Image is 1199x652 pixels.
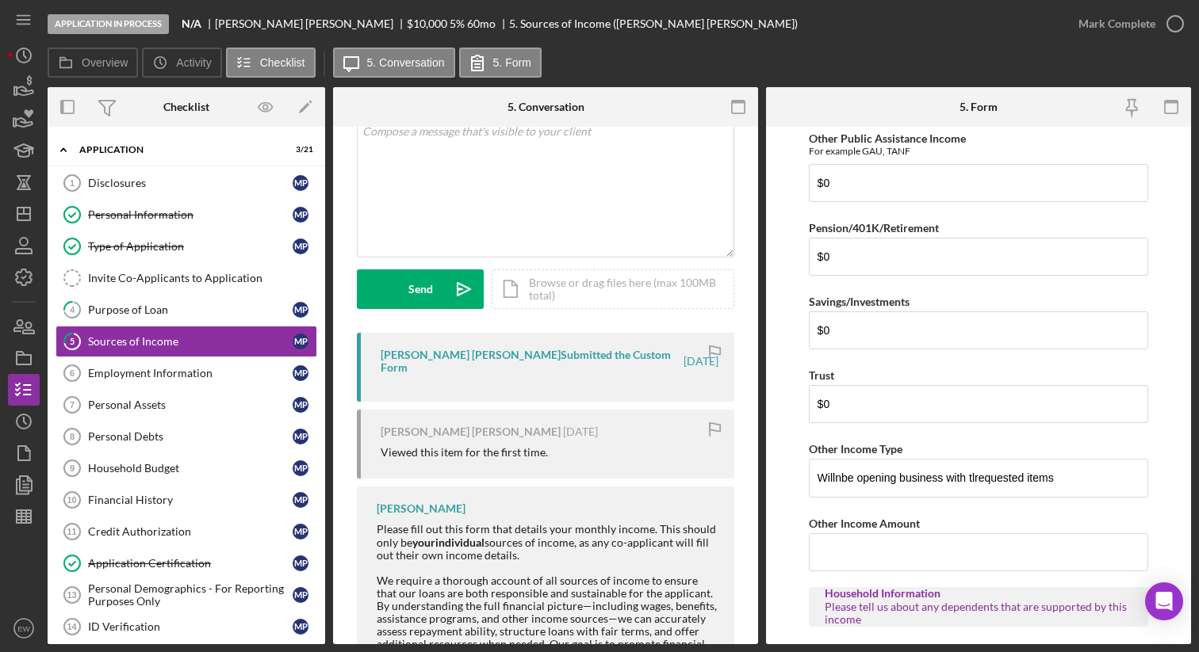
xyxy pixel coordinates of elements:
[56,516,317,547] a: 11Credit AuthorizationMP
[88,335,293,348] div: Sources of Income
[825,587,1133,600] div: Household Information
[70,304,75,315] tspan: 4
[381,446,548,459] div: Viewed this item for the first time.
[412,536,435,549] strong: your
[70,463,75,473] tspan: 9
[377,502,465,515] div: [PERSON_NAME]
[79,145,274,154] div: Application
[88,494,293,506] div: Financial History
[163,101,209,113] div: Checklist
[960,101,998,113] div: 5. Form
[142,48,221,78] button: Activity
[56,611,317,642] a: 14ID VerificationMP
[293,397,308,413] div: M P
[260,56,305,69] label: Checklist
[293,238,308,254] div: M P
[67,622,77,631] tspan: 14
[56,421,317,452] a: 8Personal DebtsMP
[825,601,1133,626] div: Please tell us about any dependents that are supported by this income
[70,336,75,346] tspan: 5
[56,231,317,262] a: Type of ApplicationMP
[293,524,308,540] div: M P
[1063,8,1191,40] button: Mark Complete
[56,357,317,389] a: 6Employment InformationMP
[88,582,293,608] div: Personal Demographics - For Reporting Purposes Only
[1078,8,1155,40] div: Mark Complete
[88,367,293,379] div: Employment Information
[809,132,966,145] label: Other Public Assistance Income
[293,587,308,603] div: M P
[215,17,407,30] div: [PERSON_NAME] [PERSON_NAME]
[67,495,76,505] tspan: 10
[293,555,308,571] div: M P
[88,208,293,221] div: Personal Information
[88,398,293,411] div: Personal Assets
[367,56,445,69] label: 5. Conversation
[182,17,201,30] b: N/A
[70,432,75,441] tspan: 8
[467,17,496,30] div: 60 mo
[176,56,211,69] label: Activity
[293,365,308,381] div: M P
[56,199,317,231] a: Personal InformationMP
[56,326,317,357] a: 5Sources of IncomeMP
[408,269,433,309] div: Send
[70,368,75,378] tspan: 6
[56,484,317,516] a: 10Financial HistoryMP
[293,492,308,508] div: M P
[293,334,308,349] div: M P
[293,460,308,476] div: M P
[809,517,920,530] label: Other Income Amount
[88,303,293,316] div: Purpose of Loan
[56,294,317,326] a: 4Purpose of LoanMP
[377,523,718,561] div: Please fill out this form that details your monthly income. This should only be sources of income...
[293,207,308,223] div: M P
[809,295,910,308] label: Savings/Investments
[67,527,76,536] tspan: 11
[809,442,902,456] label: Other Income Type
[8,612,40,644] button: EW
[493,56,531,69] label: 5. Form
[684,355,718,368] time: 2025-09-13 06:21
[809,221,939,234] label: Pension/401K/Retirement
[56,389,317,421] a: 7Personal AssetsMP
[809,145,1149,157] div: For example GAU, TANF
[226,48,316,78] button: Checklist
[67,590,76,600] tspan: 13
[381,349,681,374] div: [PERSON_NAME] [PERSON_NAME] Submitted the Custom Form
[70,178,75,188] tspan: 1
[56,547,317,579] a: Application CertificationMP
[48,14,169,34] div: Application In Process
[293,429,308,444] div: M P
[435,536,485,549] strong: individual
[293,175,308,191] div: M P
[88,620,293,633] div: ID Verification
[48,48,138,78] button: Overview
[293,302,308,318] div: M P
[17,624,30,633] text: EW
[56,167,317,199] a: 1DisclosuresMP
[88,272,316,284] div: Invite Co-Applicants to Application
[88,462,293,475] div: Household Budget
[450,17,465,30] div: 5 %
[509,17,798,30] div: 5. Sources of Income ([PERSON_NAME] [PERSON_NAME])
[333,48,455,78] button: 5. Conversation
[508,101,584,113] div: 5. Conversation
[293,619,308,635] div: M P
[381,425,561,438] div: [PERSON_NAME] [PERSON_NAME]
[563,425,598,438] time: 2025-09-13 06:19
[407,17,447,30] span: $10,000
[809,368,834,382] label: Trust
[88,525,293,538] div: Credit Authorization
[82,56,128,69] label: Overview
[357,269,484,309] button: Send
[88,430,293,443] div: Personal Debts
[88,240,293,253] div: Type of Application
[56,452,317,484] a: 9Household BudgetMP
[88,557,293,570] div: Application Certification
[56,262,317,294] a: Invite Co-Applicants to Application
[56,579,317,611] a: 13Personal Demographics - For Reporting Purposes OnlyMP
[285,145,313,154] div: 3 / 21
[70,400,75,410] tspan: 7
[459,48,542,78] button: 5. Form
